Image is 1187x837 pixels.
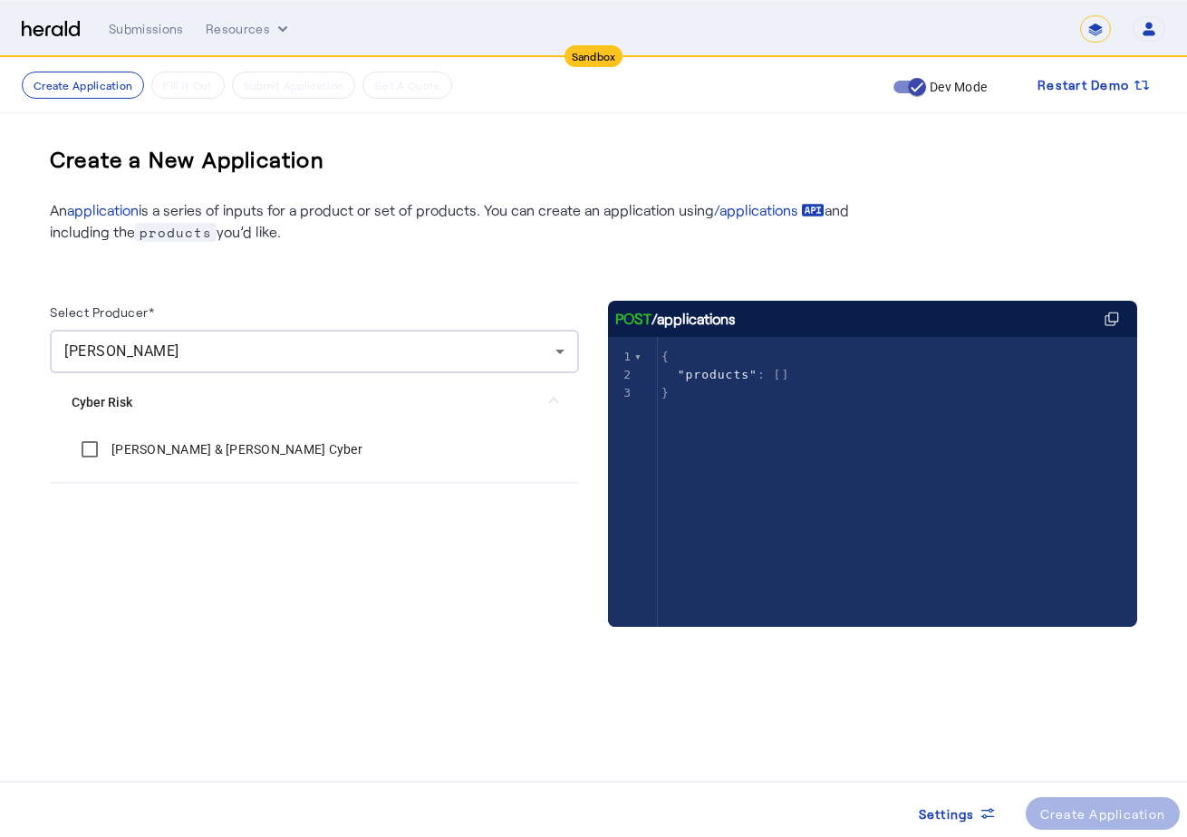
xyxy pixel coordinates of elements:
a: /applications [714,199,825,221]
button: Get A Quote [362,72,452,99]
span: POST [615,308,651,330]
mat-expansion-panel-header: Cyber Risk [50,373,579,431]
span: products [135,223,217,242]
button: Fill it Out [151,72,224,99]
a: application [67,201,139,218]
span: Restart Demo [1037,74,1129,96]
div: Cyber Risk [50,431,579,482]
span: Settings [919,804,975,823]
div: 1 [608,348,634,366]
label: [PERSON_NAME] & [PERSON_NAME] Cyber [108,440,362,458]
h3: Create a New Application [50,130,324,188]
div: Submissions [109,20,184,38]
span: : [] [661,368,789,381]
span: [PERSON_NAME] [64,342,179,360]
div: 3 [608,384,634,402]
button: Create Application [22,72,144,99]
div: Sandbox [565,45,623,67]
button: Submit Application [232,72,355,99]
label: Select Producer* [50,304,154,320]
span: { [661,350,670,363]
div: 2 [608,366,634,384]
div: /applications [615,308,736,330]
span: "products" [678,368,758,381]
herald-code-block: /applications [608,301,1137,591]
button: Settings [904,797,1011,830]
button: Resources dropdown menu [206,20,292,38]
img: Herald Logo [22,21,80,38]
label: Dev Mode [926,78,987,96]
span: } [661,386,670,399]
button: Restart Demo [1023,69,1165,101]
p: An is a series of inputs for a product or set of products. You can create an application using an... [50,199,865,243]
mat-panel-title: Cyber Risk [72,393,536,412]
